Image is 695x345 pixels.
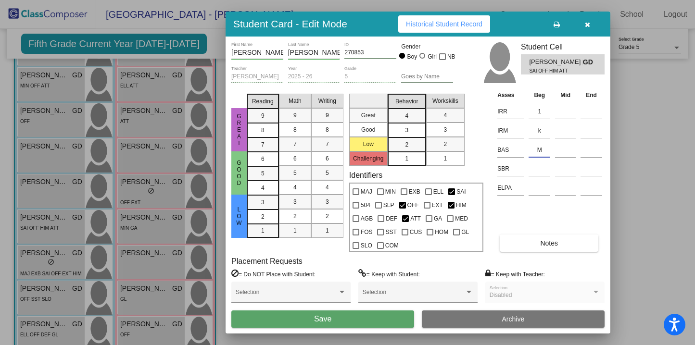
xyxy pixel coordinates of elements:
span: 1 [293,226,297,235]
span: 6 [326,154,329,163]
span: [PERSON_NAME] [PERSON_NAME] [529,57,582,67]
span: Workskills [432,97,458,105]
span: 7 [261,140,265,149]
span: SAI OFF HIM ATT [529,67,576,74]
span: Notes [540,239,558,247]
input: assessment [497,161,524,176]
span: 5 [261,169,265,178]
th: Mid [553,90,578,100]
span: 4 [293,183,297,192]
span: 5 [326,169,329,177]
span: 7 [326,140,329,148]
span: AGB [361,213,373,224]
span: 4 [326,183,329,192]
span: Low [235,206,243,226]
span: 2 [261,212,265,221]
span: 7 [293,140,297,148]
span: 5 [293,169,297,177]
h3: Student Card - Edit Mode [233,18,347,30]
label: = Keep with Student: [358,269,420,279]
span: CUS [410,226,422,238]
span: 4 [261,184,265,192]
span: EXB [409,186,420,197]
span: 2 [405,140,408,149]
button: Notes [500,234,598,252]
span: SLP [383,199,394,211]
h3: Student Cell [521,42,605,51]
span: 8 [293,125,297,134]
input: teacher [231,74,283,80]
span: 2 [293,212,297,221]
span: GA [434,213,442,224]
input: assessment [497,181,524,195]
span: 2 [443,140,447,148]
span: SLO [361,240,372,251]
span: MED [455,213,468,224]
span: 3 [261,198,265,207]
span: NB [447,51,455,62]
div: Girl [427,52,437,61]
th: End [578,90,605,100]
span: 504 [361,199,370,211]
span: ATT [410,213,421,224]
span: 4 [405,111,408,120]
input: assessment [497,143,524,157]
span: 3 [293,197,297,206]
mat-label: Gender [401,42,453,51]
input: grade [344,74,396,80]
input: Enter ID [344,49,396,56]
input: assessment [497,123,524,138]
span: 6 [261,155,265,163]
label: Placement Requests [231,257,303,266]
span: EXT [432,199,443,211]
span: COM [385,240,399,251]
span: 9 [293,111,297,120]
span: 1 [405,154,408,163]
span: 9 [261,111,265,120]
input: goes by name [401,74,453,80]
span: 6 [293,154,297,163]
span: ELL [433,186,443,197]
span: Great [235,113,243,147]
span: 1 [443,154,447,163]
span: 1 [326,226,329,235]
span: 3 [443,125,447,134]
span: GD [583,57,596,67]
th: Beg [526,90,553,100]
th: Asses [495,90,526,100]
button: Archive [422,310,605,328]
span: Math [289,97,302,105]
span: Good [235,160,243,186]
button: Historical Student Record [398,15,490,33]
span: 1 [261,226,265,235]
span: 3 [405,126,408,135]
span: Disabled [490,292,512,298]
span: Behavior [395,97,418,106]
input: year [288,74,340,80]
label: Identifiers [349,171,382,180]
span: 3 [326,197,329,206]
span: MAJ [361,186,372,197]
span: FOS [361,226,373,238]
span: Writing [318,97,336,105]
span: GL [461,226,469,238]
span: 4 [443,111,447,120]
span: 8 [326,125,329,134]
span: 9 [326,111,329,120]
span: MIN [385,186,396,197]
span: Historical Student Record [406,20,482,28]
span: DEF [386,213,397,224]
label: = Keep with Teacher: [485,269,545,279]
span: HOM [435,226,448,238]
span: Reading [252,97,274,106]
button: Save [231,310,414,328]
span: OFF [407,199,419,211]
span: SAI [456,186,466,197]
span: SST [385,226,396,238]
label: = Do NOT Place with Student: [231,269,316,279]
span: Archive [502,315,525,323]
span: 8 [261,126,265,135]
input: assessment [497,104,524,119]
span: 2 [326,212,329,221]
div: Boy [407,52,417,61]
